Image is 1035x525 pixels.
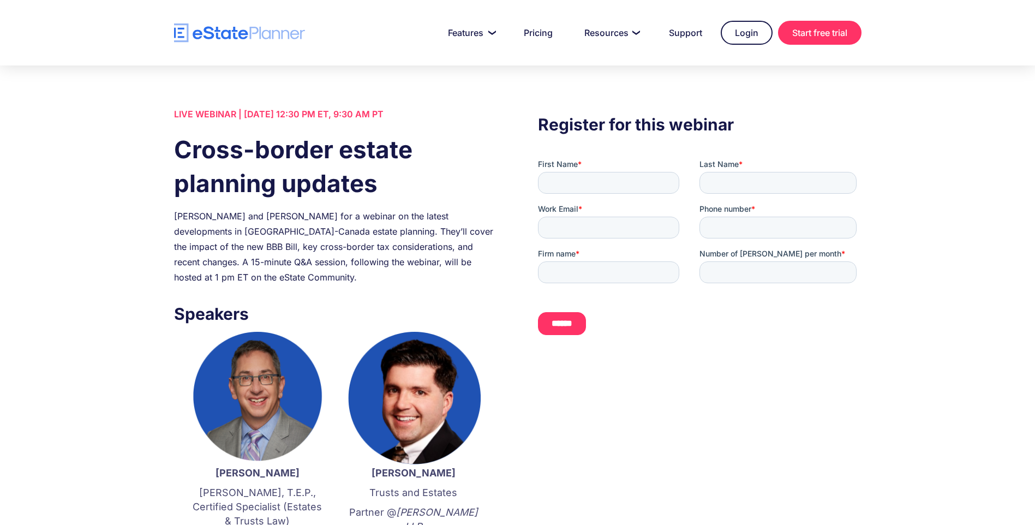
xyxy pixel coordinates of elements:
a: Pricing [511,22,566,44]
a: Login [721,21,773,45]
h3: Speakers [174,301,497,326]
a: Support [656,22,715,44]
div: LIVE WEBINAR | [DATE] 12:30 PM ET, 9:30 AM PT [174,106,497,122]
iframe: Form 0 [538,159,861,344]
strong: [PERSON_NAME] [216,467,300,479]
p: Trusts and Estates [346,486,481,500]
a: Resources [571,22,650,44]
h1: Cross-border estate planning updates [174,133,497,200]
a: home [174,23,305,43]
strong: [PERSON_NAME] [372,467,456,479]
a: Start free trial [778,21,861,45]
h3: Register for this webinar [538,112,861,137]
a: Features [435,22,505,44]
div: [PERSON_NAME] and [PERSON_NAME] for a webinar on the latest developments in [GEOGRAPHIC_DATA]-Can... [174,208,497,285]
